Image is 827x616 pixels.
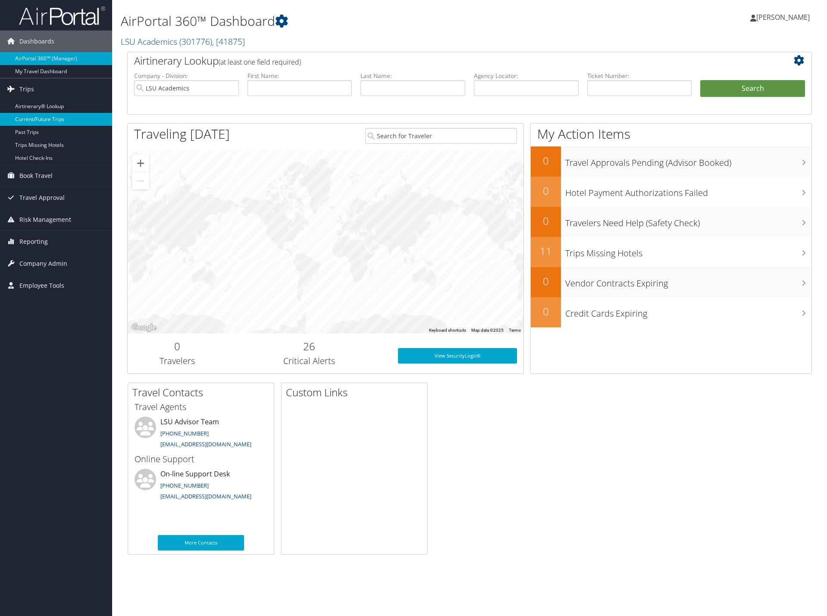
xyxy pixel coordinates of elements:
h2: 0 [531,304,561,319]
span: Dashboards [19,31,54,52]
span: Employee Tools [19,275,64,296]
span: Map data ©2025 [471,328,504,333]
h3: Trips Missing Hotels [565,243,811,259]
h2: 0 [531,153,561,168]
button: Zoom in [132,155,149,172]
button: Zoom out [132,172,149,190]
h2: 26 [233,339,385,354]
a: 0Travel Approvals Pending (Advisor Booked) [531,146,811,177]
input: Search for Traveler [365,128,517,144]
label: First Name: [247,72,352,80]
button: Search [700,80,805,97]
a: [PHONE_NUMBER] [160,429,209,437]
img: airportal-logo.png [19,6,105,26]
h1: My Action Items [531,125,811,143]
h3: Critical Alerts [233,355,385,367]
span: Book Travel [19,165,53,187]
span: [PERSON_NAME] [756,12,810,22]
label: Agency Locator: [474,72,579,80]
a: 11Trips Missing Hotels [531,237,811,267]
a: LSU Academics [121,36,245,47]
a: [PHONE_NUMBER] [160,482,209,489]
h2: 0 [531,214,561,228]
h3: Hotel Payment Authorizations Failed [565,183,811,199]
label: Company - Division: [134,72,239,80]
li: On-line Support Desk [130,469,272,504]
h3: Online Support [135,453,267,465]
a: 0Hotel Payment Authorizations Failed [531,177,811,207]
a: [EMAIL_ADDRESS][DOMAIN_NAME] [160,440,251,448]
h2: Custom Links [286,385,427,400]
h2: 0 [531,274,561,289]
a: Terms (opens in new tab) [509,328,521,333]
span: ( 301776 ) [179,36,212,47]
h2: Travel Contacts [132,385,274,400]
h1: AirPortal 360™ Dashboard [121,12,586,30]
a: [PERSON_NAME] [750,4,818,30]
h2: 0 [531,184,561,198]
button: Keyboard shortcuts [429,327,466,333]
h3: Credit Cards Expiring [565,303,811,320]
a: 0Vendor Contracts Expiring [531,267,811,297]
h3: Travelers [134,355,220,367]
a: 0Credit Cards Expiring [531,297,811,327]
h3: Travel Approvals Pending (Advisor Booked) [565,152,811,169]
span: Reporting [19,231,48,252]
h2: 0 [134,339,220,354]
h3: Travel Agents [135,401,267,413]
a: View SecurityLogic® [398,348,517,364]
span: Travel Approval [19,187,65,208]
label: Ticket Number: [587,72,692,80]
a: [EMAIL_ADDRESS][DOMAIN_NAME] [160,492,251,500]
label: Last Name: [360,72,465,80]
h2: Airtinerary Lookup [134,53,748,68]
h3: Vendor Contracts Expiring [565,273,811,289]
span: Company Admin [19,253,67,274]
img: Google [130,322,158,333]
a: Open this area in Google Maps (opens a new window) [130,322,158,333]
span: Trips [19,78,34,100]
h1: Traveling [DATE] [134,125,230,143]
a: More Contacts [158,535,244,551]
li: LSU Advisor Team [130,417,272,452]
h2: 11 [531,244,561,258]
h3: Travelers Need Help (Safety Check) [565,213,811,229]
span: Risk Management [19,209,71,230]
span: (at least one field required) [219,57,301,67]
a: 0Travelers Need Help (Safety Check) [531,207,811,237]
span: , [ 41875 ] [212,36,245,47]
